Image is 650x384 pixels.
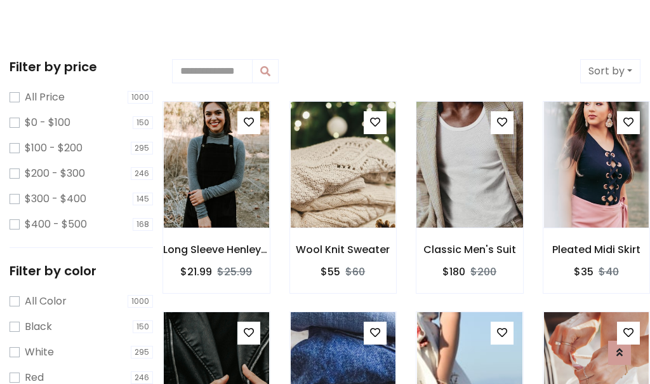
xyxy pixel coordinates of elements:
[131,371,153,384] span: 246
[25,191,86,207] label: $300 - $400
[25,166,85,181] label: $200 - $300
[25,90,65,105] label: All Price
[131,167,153,180] span: 246
[133,193,153,205] span: 145
[131,142,153,154] span: 295
[543,243,650,256] h6: Pleated Midi Skirt
[128,295,153,308] span: 1000
[217,264,252,279] del: $25.99
[131,346,153,359] span: 295
[25,217,87,232] label: $400 - $500
[599,264,619,279] del: $40
[133,320,153,333] span: 150
[290,243,397,256] h6: Wool Knit Sweater
[10,263,153,278] h5: Filter by color
[25,141,83,156] label: $100 - $200
[133,218,153,231] span: 168
[321,266,340,278] h6: $55
[25,294,67,309] label: All Color
[163,243,270,256] h6: Long Sleeve Henley T-Shirt
[580,59,640,83] button: Sort by
[180,266,212,278] h6: $21.99
[133,116,153,129] span: 150
[25,345,54,360] label: White
[574,266,594,278] h6: $35
[442,266,465,278] h6: $180
[25,115,70,130] label: $0 - $100
[25,319,52,334] label: Black
[470,264,496,279] del: $200
[10,59,153,74] h5: Filter by price
[128,91,153,104] span: 1000
[416,243,523,256] h6: Classic Men's Suit
[345,264,365,279] del: $60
